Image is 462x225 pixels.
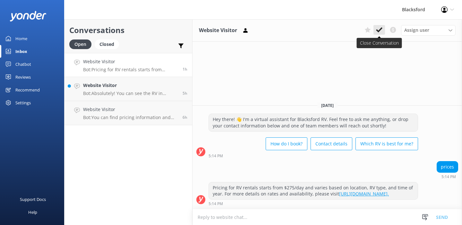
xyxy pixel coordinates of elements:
span: Oct 04 2025 11:57am (UTC -06:00) America/Chihuahua [183,115,187,120]
h4: Website Visitor [83,106,178,113]
div: Inbox [15,45,27,58]
strong: 5:14 PM [441,175,456,179]
div: Home [15,32,27,45]
p: Bot: You can find pricing information and view live availability for RV rentals by visiting [URL]... [83,115,178,120]
span: Oct 04 2025 05:14pm (UTC -06:00) America/Chihuahua [183,66,187,72]
div: Hey there! 👋 I'm a virtual assistant for Blacksford RV. Feel free to ask me anything, or drop you... [209,114,418,131]
a: Website VisitorBot:Absolutely! You can see the RV in person before booking. Please contact us at ... [64,77,192,101]
h2: Conversations [69,24,187,36]
button: Which RV is best for me? [355,137,418,150]
div: Open [69,39,91,49]
div: Support Docs [20,193,46,206]
div: Closed [95,39,119,49]
a: Website VisitorBot:Pricing for RV rentals starts from $275/day and varies based on location, RV t... [64,53,192,77]
div: Oct 04 2025 05:14pm (UTC -06:00) America/Chihuahua [209,153,418,158]
div: Settings [15,96,31,109]
p: Bot: Absolutely! You can see the RV in person before booking. Please contact us at [EMAIL_ADDRESS... [83,91,178,96]
button: How do I book? [266,137,307,150]
strong: 5:14 PM [209,154,223,158]
p: Bot: Pricing for RV rentals starts from $275/day and varies based on location, RV type, and time ... [83,67,178,73]
strong: 5:14 PM [209,202,223,206]
h4: Website Visitor [83,82,178,89]
a: Website VisitorBot:You can find pricing information and view live availability for RV rentals by ... [64,101,192,125]
a: [URL][DOMAIN_NAME]. [339,191,389,197]
div: Reviews [15,71,31,83]
div: Oct 04 2025 05:14pm (UTC -06:00) America/Chihuahua [209,201,418,206]
div: Chatbot [15,58,31,71]
span: Assign user [404,27,429,34]
h3: Website Visitor [199,26,237,35]
a: Open [69,40,95,48]
h4: Website Visitor [83,58,178,65]
div: Assign User [401,25,456,35]
img: yonder-white-logo.png [10,11,47,22]
div: prices [437,161,458,172]
span: Oct 04 2025 01:33pm (UTC -06:00) America/Chihuahua [183,91,187,96]
button: Contact details [311,137,352,150]
div: Oct 04 2025 05:14pm (UTC -06:00) America/Chihuahua [437,174,458,179]
div: Help [28,206,37,219]
a: Closed [95,40,122,48]
span: [DATE] [317,103,338,108]
div: Pricing for RV rentals starts from $275/day and varies based on location, RV type, and time of ye... [209,182,418,199]
div: Recommend [15,83,40,96]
